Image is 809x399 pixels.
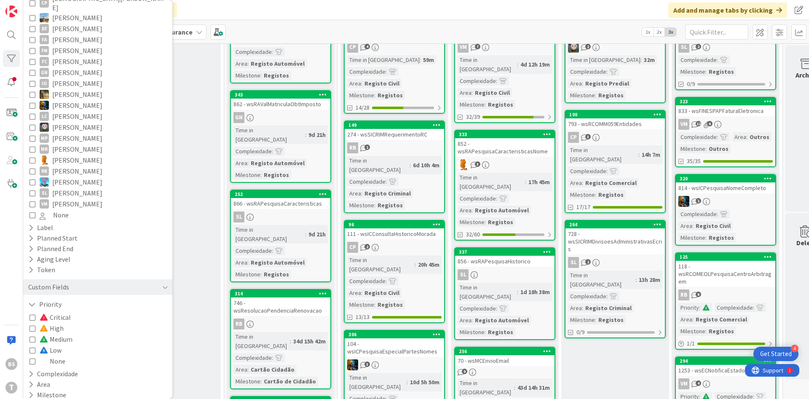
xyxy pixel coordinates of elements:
div: RL [455,159,555,170]
button: VM [PERSON_NAME] [29,198,166,209]
span: : [705,67,707,76]
div: SL [231,212,330,222]
button: IO [PERSON_NAME] [29,78,166,89]
div: 323 [680,99,775,104]
span: : [606,67,608,76]
div: 6d 10h 4m [411,161,442,170]
div: Registo Comercial [583,178,639,187]
div: Registo Civil [473,88,512,97]
span: : [272,246,273,255]
span: : [582,178,583,187]
div: 728 - wsSICRIMDivisoesAdministrativasEcris [565,228,665,254]
div: Milestone [458,100,485,109]
div: 320814 - wsICPesquisaNomeCompleto [676,175,775,193]
a: 100793 - wsRCOMM059EntidadesCPTime in [GEOGRAPHIC_DATA]:14h 7mComplexidade:Area:Registo Comercial... [565,110,666,213]
div: DF [40,24,49,33]
a: 96111 - wsICConsultaHistoricoMoradaCPTime in [GEOGRAPHIC_DATA]:20h 45mComplexidade:Area:Registo C... [344,220,445,323]
span: : [374,91,375,100]
div: Time in [GEOGRAPHIC_DATA] [233,225,305,244]
span: [PERSON_NAME] [52,67,102,78]
span: 12 [696,121,701,126]
a: 252866 - wsRAPesquisaCaracteristicasSLTime in [GEOGRAPHIC_DATA]:9d 21hComplexidade:Area:Registo A... [230,190,331,282]
span: : [595,190,596,199]
span: : [305,230,306,239]
div: 1 [44,3,46,10]
span: : [692,221,694,230]
span: : [260,71,262,80]
span: 3 [585,134,591,139]
div: Area [458,88,471,97]
a: CPTime in [GEOGRAPHIC_DATA]:59mComplexidade:Area:Registo CivilMilestone:Registos14/28 [344,20,445,114]
div: 264728 - wsSICRIMDivisoesAdministrativasEcris [565,221,665,254]
div: Registos [707,233,736,242]
div: CP [347,242,358,253]
span: : [386,177,387,186]
button: DF [PERSON_NAME] [29,23,166,34]
div: Registos [262,270,291,279]
div: 337 [455,248,555,256]
div: CP [345,242,444,253]
div: Registo Civil [362,79,402,88]
div: MP [40,134,49,143]
div: MR [40,145,49,154]
span: : [525,177,526,187]
div: Registo Civil [694,221,733,230]
div: SL [455,269,555,280]
div: 96 [348,222,444,228]
button: FC [PERSON_NAME] [29,56,166,67]
div: Complexidade [678,55,717,64]
div: Time in [GEOGRAPHIC_DATA] [568,145,638,164]
div: 852 - wsRAPesquisaCaracteristicasNome [455,138,555,157]
div: 793 - wsRCOMM059Entidades [565,118,665,129]
span: : [260,270,262,279]
div: Outros [707,144,731,153]
div: 320 [676,175,775,182]
span: [PERSON_NAME] [52,122,102,133]
div: Time in [GEOGRAPHIC_DATA] [347,255,415,274]
div: Complexidade [347,177,386,186]
div: Milestone [347,91,374,100]
div: 264 [569,222,665,228]
div: Complexidade [233,147,272,156]
span: : [746,132,747,142]
div: CP [345,42,444,53]
a: LSTime in [GEOGRAPHIC_DATA]:32mComplexidade:Area:Registo PredialMilestone:Registos [565,20,666,103]
div: 252866 - wsRAPesquisaCaracteristicas [231,190,330,209]
img: LS [40,123,49,132]
img: Visit kanbanzone.com [5,5,17,17]
div: 100 [569,112,665,118]
div: Registos [596,190,626,199]
span: [PERSON_NAME] [52,187,102,198]
div: Complexidade [233,47,272,56]
span: 1 [696,198,701,204]
div: 252 [231,190,330,198]
span: [PERSON_NAME] [52,56,102,67]
button: SL [PERSON_NAME] [29,187,166,198]
span: : [496,76,497,86]
div: Complexidade [347,276,386,286]
div: Milestone [568,91,595,100]
div: 1d 18h 38m [518,287,552,297]
div: Area [732,132,746,142]
button: SF [PERSON_NAME] [29,177,166,187]
span: 1 [364,145,370,150]
span: : [386,276,387,286]
div: FM [40,46,49,55]
div: 833 - wsFINESPAPFaturaEletronica [676,105,775,116]
div: Registos [486,217,515,227]
span: 2 [364,244,370,249]
span: 3 [475,161,480,167]
div: 252 [235,191,330,197]
span: : [471,88,473,97]
div: Milestone [458,217,485,227]
button: MP [PERSON_NAME] [29,133,166,144]
span: [PERSON_NAME] [52,111,102,122]
span: : [705,233,707,242]
div: Outros [747,132,771,142]
span: [PERSON_NAME] [52,177,102,187]
button: JC [PERSON_NAME] [29,100,166,111]
span: : [635,275,637,284]
span: 2 [585,259,591,265]
div: 125 [680,254,775,260]
div: 20h 45m [416,260,442,269]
